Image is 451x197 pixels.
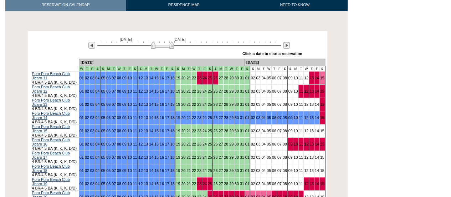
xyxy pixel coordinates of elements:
[283,115,287,120] a: 08
[299,129,303,133] a: 11
[256,142,260,146] a: 03
[101,115,105,120] a: 05
[315,102,319,107] a: 14
[309,115,314,120] a: 13
[144,76,148,80] a: 13
[176,129,180,133] a: 19
[122,76,127,80] a: 09
[149,89,153,93] a: 14
[288,76,292,80] a: 09
[80,115,84,120] a: 01
[299,142,303,146] a: 11
[203,89,207,93] a: 24
[85,142,89,146] a: 02
[96,102,100,107] a: 04
[251,102,255,107] a: 02
[309,89,314,93] a: 13
[208,76,212,80] a: 25
[235,115,239,120] a: 30
[144,115,148,120] a: 13
[224,89,228,93] a: 28
[186,102,191,107] a: 21
[203,76,207,80] a: 24
[256,89,260,93] a: 03
[176,76,180,80] a: 19
[261,115,266,120] a: 04
[309,76,314,80] a: 13
[133,76,137,80] a: 11
[315,129,319,133] a: 14
[106,155,111,159] a: 06
[288,102,292,107] a: 09
[267,76,271,80] a: 05
[133,142,137,146] a: 11
[219,89,223,93] a: 27
[267,129,271,133] a: 05
[85,76,89,80] a: 02
[224,76,228,80] a: 28
[283,42,290,49] img: Next
[144,89,148,93] a: 13
[85,155,89,159] a: 02
[106,129,111,133] a: 06
[245,129,250,133] a: 01
[267,115,271,120] a: 05
[224,102,228,107] a: 28
[224,142,228,146] a: 28
[170,76,175,80] a: 18
[112,142,116,146] a: 07
[277,89,282,93] a: 07
[245,89,250,93] a: 01
[283,102,287,107] a: 08
[96,155,100,159] a: 04
[315,76,319,80] a: 14
[267,89,271,93] a: 05
[112,129,116,133] a: 07
[288,89,292,93] a: 09
[80,142,84,146] a: 01
[112,76,116,80] a: 07
[144,129,148,133] a: 13
[240,102,244,107] a: 31
[90,142,94,146] a: 03
[80,102,84,107] a: 01
[117,155,121,159] a: 08
[181,102,185,107] a: 20
[277,142,282,146] a: 07
[192,115,196,120] a: 22
[138,129,143,133] a: 12
[261,76,266,80] a: 04
[154,76,159,80] a: 15
[251,129,255,133] a: 02
[160,89,164,93] a: 16
[261,102,266,107] a: 04
[80,76,84,80] a: 01
[203,142,207,146] a: 24
[213,102,217,107] a: 26
[192,76,196,80] a: 22
[96,76,100,80] a: 04
[304,89,308,93] a: 12
[320,129,324,133] a: 15
[283,76,287,80] a: 08
[181,76,185,80] a: 20
[176,89,180,93] a: 19
[181,89,185,93] a: 20
[293,115,298,120] a: 10
[272,129,276,133] a: 06
[101,142,105,146] a: 05
[133,115,137,120] a: 11
[261,89,266,93] a: 04
[80,155,84,159] a: 01
[219,76,223,80] a: 27
[176,142,180,146] a: 19
[277,129,282,133] a: 07
[315,115,319,120] a: 14
[229,76,234,80] a: 29
[320,89,324,93] a: 15
[293,89,298,93] a: 10
[192,102,196,107] a: 22
[261,142,266,146] a: 04
[251,142,255,146] a: 02
[240,142,244,146] a: 31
